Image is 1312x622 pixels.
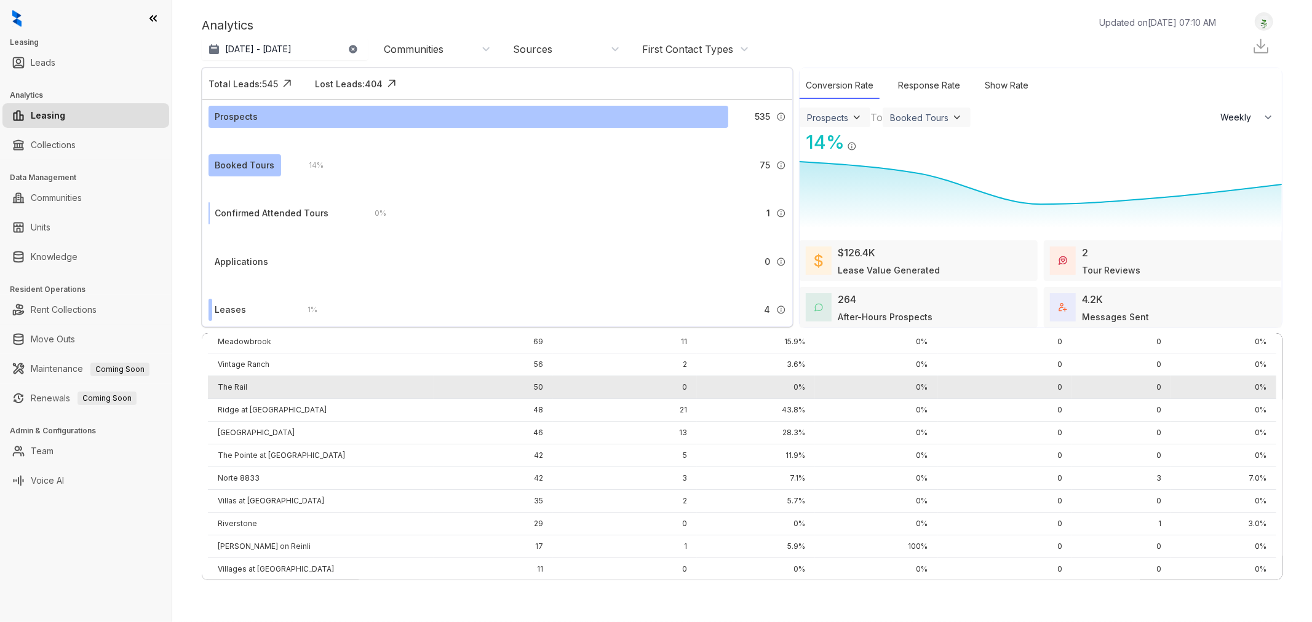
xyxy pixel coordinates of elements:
[208,513,434,535] td: Riverstone
[2,186,169,210] li: Communities
[776,257,786,267] img: Info
[78,392,137,405] span: Coming Soon
[31,297,97,322] a: Rent Collections
[208,353,434,376] td: Vintage Ranch
[1082,264,1140,277] div: Tour Reviews
[553,422,697,444] td: 13
[383,74,401,93] img: Click Icon
[800,128,845,156] div: 14 %
[2,133,169,157] li: Collections
[851,111,863,124] img: ViewFilterArrow
[938,558,1072,581] td: 0
[951,111,963,124] img: ViewFilterArrow
[938,444,1072,467] td: 0
[31,186,82,210] a: Communities
[434,353,553,376] td: 56
[434,422,553,444] td: 46
[1082,292,1103,307] div: 4.2K
[1171,558,1276,581] td: 0%
[815,467,938,490] td: 0%
[208,444,434,467] td: The Pointe at [GEOGRAPHIC_DATA]
[553,513,697,535] td: 0
[553,331,697,353] td: 11
[208,422,434,444] td: [GEOGRAPHIC_DATA]
[12,10,22,27] img: logo
[553,399,697,422] td: 21
[776,208,786,218] img: Info
[208,376,434,399] td: The Rail
[764,303,770,317] span: 4
[362,207,386,220] div: 0 %
[553,535,697,558] td: 1
[2,50,169,75] li: Leads
[1072,399,1171,422] td: 0
[215,207,328,220] div: Confirmed Attended Tours
[1171,490,1276,513] td: 0%
[697,353,815,376] td: 3.6%
[10,425,172,436] h3: Admin & Configurations
[642,42,733,56] div: First Contact Types
[938,422,1072,444] td: 0
[814,253,823,268] img: LeaseValue
[434,376,553,399] td: 50
[697,422,815,444] td: 28.3%
[1072,353,1171,376] td: 0
[697,558,815,581] td: 0%
[1059,303,1067,312] img: TotalFum
[815,535,938,558] td: 100%
[1220,111,1258,124] span: Weekly
[1252,37,1270,55] img: Download
[1072,331,1171,353] td: 0
[1255,15,1273,28] img: UserAvatar
[434,444,553,467] td: 42
[1213,106,1282,128] button: Weekly
[870,110,883,125] div: To
[553,490,697,513] td: 2
[434,513,553,535] td: 29
[847,141,857,151] img: Info
[31,468,64,493] a: Voice AI
[1072,467,1171,490] td: 3
[697,467,815,490] td: 7.1%
[434,535,553,558] td: 17
[815,331,938,353] td: 0%
[938,353,1072,376] td: 0
[776,305,786,315] img: Info
[697,490,815,513] td: 5.7%
[800,73,880,99] div: Conversion Rate
[815,353,938,376] td: 0%
[766,207,770,220] span: 1
[697,513,815,535] td: 0%
[209,77,278,90] div: Total Leads: 545
[2,245,169,269] li: Knowledge
[1171,331,1276,353] td: 0%
[2,215,169,240] li: Units
[938,331,1072,353] td: 0
[2,386,169,411] li: Renewals
[2,327,169,352] li: Move Outs
[938,376,1072,399] td: 0
[814,303,823,312] img: AfterHoursConversations
[2,297,169,322] li: Rent Collections
[1171,535,1276,558] td: 0%
[2,439,169,463] li: Team
[815,490,938,513] td: 0%
[553,467,697,490] td: 3
[434,331,553,353] td: 69
[208,331,434,353] td: Meadowbrook
[765,255,770,269] span: 0
[225,43,292,55] p: [DATE] - [DATE]
[208,399,434,422] td: Ridge at [GEOGRAPHIC_DATA]
[697,331,815,353] td: 15.9%
[807,112,848,123] div: Prospects
[697,535,815,558] td: 5.9%
[755,110,770,124] span: 535
[297,159,324,172] div: 14 %
[815,376,938,399] td: 0%
[215,255,268,269] div: Applications
[31,50,55,75] a: Leads
[815,399,938,422] td: 0%
[2,103,169,128] li: Leasing
[1072,422,1171,444] td: 0
[31,133,76,157] a: Collections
